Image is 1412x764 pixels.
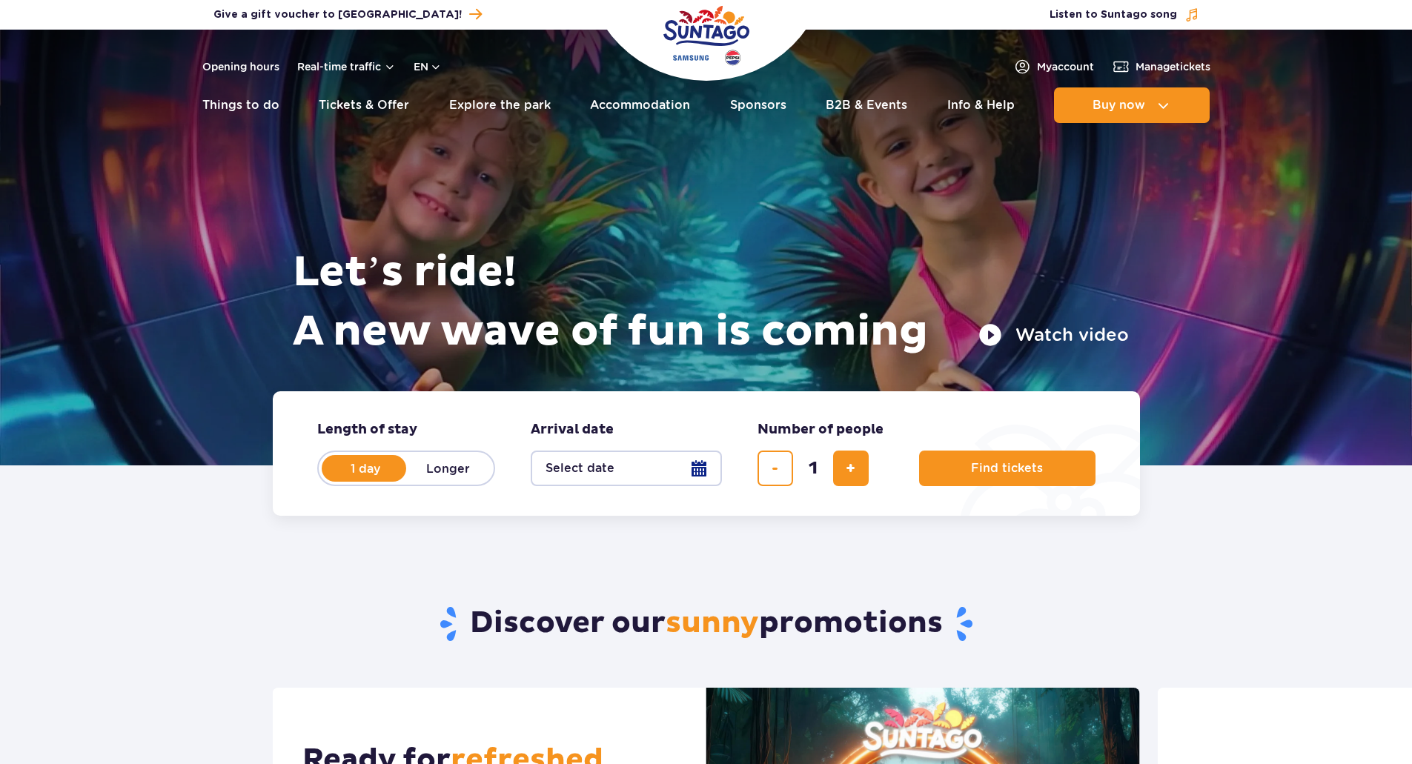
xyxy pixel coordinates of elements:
a: Things to do [202,87,279,123]
a: Explore the park [449,87,551,123]
span: sunny [666,605,759,642]
h2: Discover our promotions [272,605,1140,643]
button: add ticket [833,451,869,486]
a: B2B & Events [826,87,907,123]
button: Real-time traffic [297,61,396,73]
label: Longer [406,453,491,484]
span: Length of stay [317,421,417,439]
span: My account [1037,59,1094,74]
span: Listen to Suntago song [1050,7,1177,22]
button: Find tickets [919,451,1096,486]
a: Opening hours [202,59,279,74]
span: Arrival date [531,421,614,439]
button: Watch video [978,323,1129,347]
button: en [414,59,442,74]
span: Give a gift voucher to [GEOGRAPHIC_DATA]! [213,7,462,22]
a: Info & Help [947,87,1015,123]
h1: Let’s ride! A new wave of fun is coming [293,243,1129,362]
span: Manage tickets [1136,59,1210,74]
form: Planning your visit to Park of Poland [273,391,1140,516]
a: Myaccount [1013,58,1094,76]
label: 1 day [323,453,408,484]
span: Find tickets [971,462,1043,475]
span: Buy now [1093,99,1145,112]
span: Number of people [758,421,884,439]
button: Select date [531,451,722,486]
button: remove ticket [758,451,793,486]
a: Tickets & Offer [319,87,409,123]
a: Sponsors [730,87,786,123]
a: Accommodation [590,87,690,123]
input: number of tickets [795,451,831,486]
a: Managetickets [1112,58,1210,76]
button: Listen to Suntago song [1050,7,1199,22]
a: Give a gift voucher to [GEOGRAPHIC_DATA]! [213,4,482,24]
button: Buy now [1054,87,1210,123]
